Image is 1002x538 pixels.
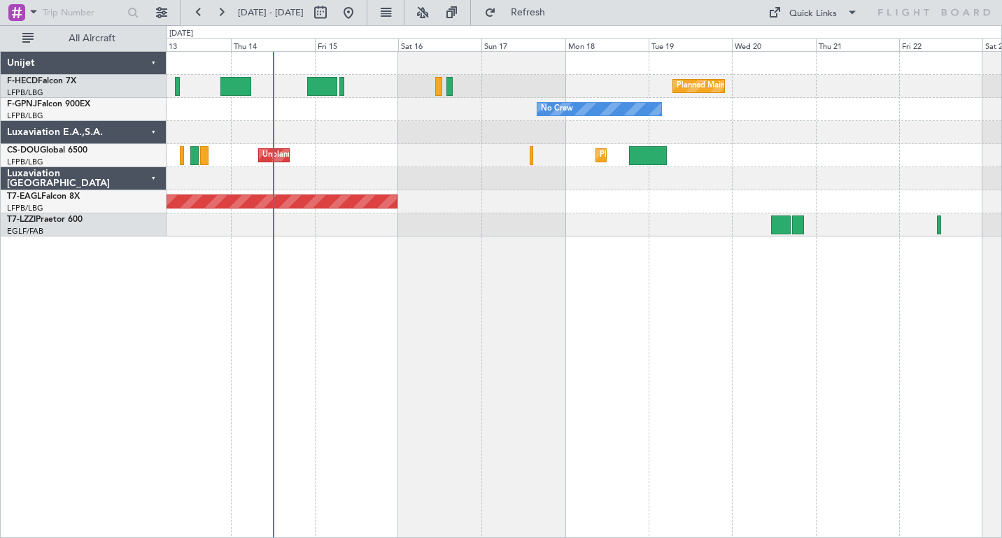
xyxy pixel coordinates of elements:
[262,145,493,166] div: Unplanned Maint [GEOGRAPHIC_DATA] ([GEOGRAPHIC_DATA])
[649,38,732,51] div: Tue 19
[169,28,193,40] div: [DATE]
[7,192,41,201] span: T7-EAGL
[677,76,897,97] div: Planned Maint [GEOGRAPHIC_DATA] ([GEOGRAPHIC_DATA])
[7,146,40,155] span: CS-DOU
[481,38,565,51] div: Sun 17
[43,2,123,23] input: Trip Number
[7,100,37,108] span: F-GPNJ
[148,38,231,51] div: Wed 13
[600,145,820,166] div: Planned Maint [GEOGRAPHIC_DATA] ([GEOGRAPHIC_DATA])
[231,38,314,51] div: Thu 14
[565,38,649,51] div: Mon 18
[7,215,83,224] a: T7-LZZIPraetor 600
[315,38,398,51] div: Fri 15
[7,87,43,98] a: LFPB/LBG
[541,99,573,120] div: No Crew
[7,157,43,167] a: LFPB/LBG
[7,203,43,213] a: LFPB/LBG
[36,34,148,43] span: All Aircraft
[761,1,865,24] button: Quick Links
[7,111,43,121] a: LFPB/LBG
[789,7,837,21] div: Quick Links
[7,77,38,85] span: F-HECD
[15,27,152,50] button: All Aircraft
[7,215,36,224] span: T7-LZZI
[238,6,304,19] span: [DATE] - [DATE]
[732,38,815,51] div: Wed 20
[7,100,90,108] a: F-GPNJFalcon 900EX
[7,226,43,236] a: EGLF/FAB
[7,192,80,201] a: T7-EAGLFalcon 8X
[398,38,481,51] div: Sat 16
[499,8,558,17] span: Refresh
[816,38,899,51] div: Thu 21
[478,1,562,24] button: Refresh
[899,38,982,51] div: Fri 22
[7,146,87,155] a: CS-DOUGlobal 6500
[7,77,76,85] a: F-HECDFalcon 7X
